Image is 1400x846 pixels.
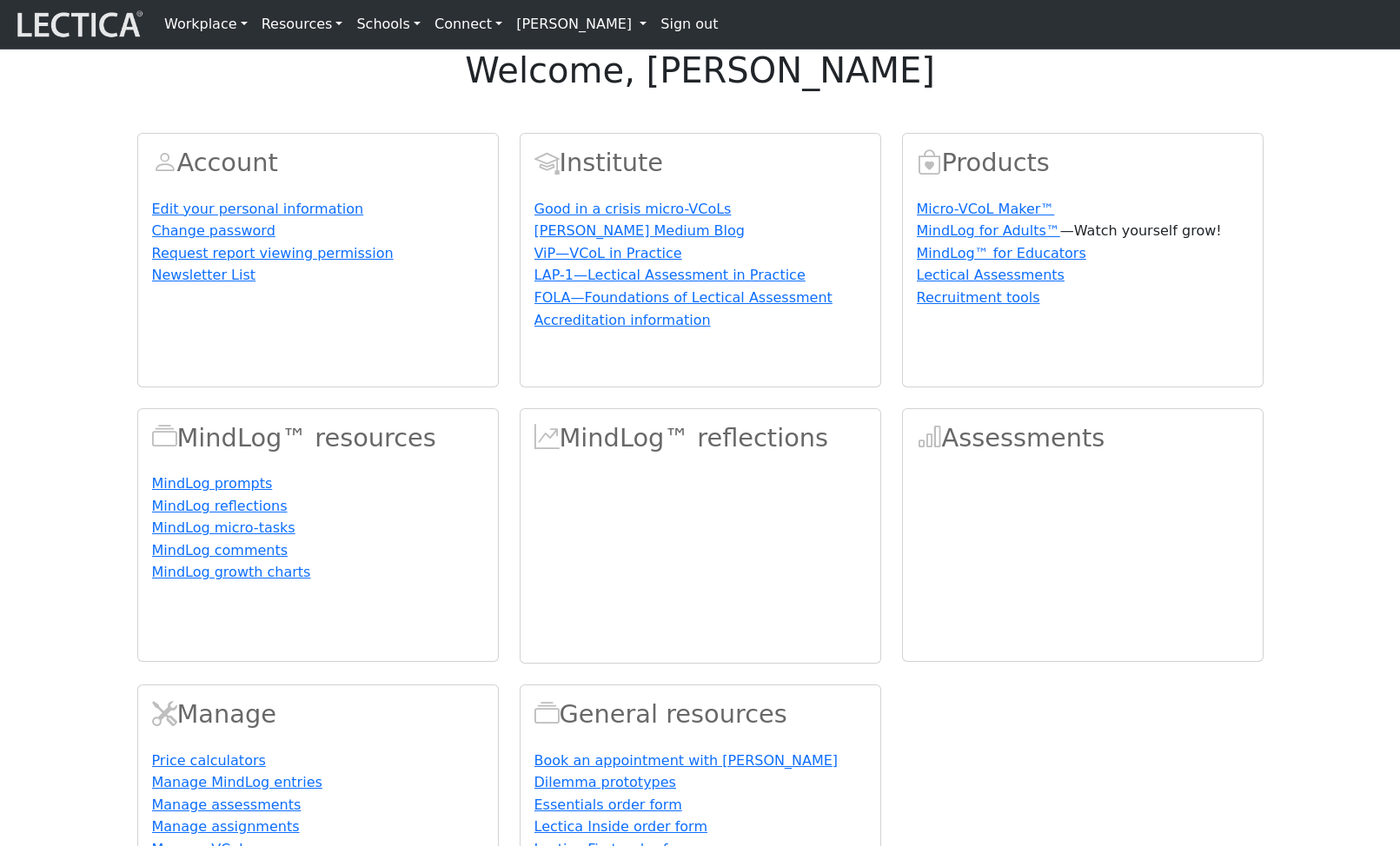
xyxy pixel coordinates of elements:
[152,423,177,453] span: MindLog™ resources
[157,7,255,42] a: Workplace
[152,564,311,580] a: MindLog growth charts
[534,699,866,730] h2: General resources
[152,796,302,813] a: Manage assessments
[152,699,177,729] span: Manage
[152,542,289,558] a: MindLog comments
[152,148,484,178] h2: Account
[152,201,364,217] a: Edit your personal information
[152,498,288,514] a: MindLog reflections
[509,7,654,42] a: [PERSON_NAME]
[152,519,295,536] a: MindLog micro-tasks
[654,7,725,42] a: Sign out
[917,289,1040,306] a: Recruitment tools
[917,221,1249,241] p: —Watch yourself grow!
[534,222,745,239] a: [PERSON_NAME] Medium Blog
[534,796,682,813] a: Essentials order form
[534,423,866,453] h2: MindLog™ reflections
[428,7,509,42] a: Connect
[534,312,711,328] a: Accreditation information
[534,148,560,177] span: Account
[917,245,1086,261] a: MindLog™ for Educators
[152,752,266,769] a: Price calculators
[152,245,394,261] a: Request report viewing permission
[13,8,143,41] img: lecticalive
[534,201,732,217] a: Good in a crisis micro-VCoLs
[152,148,177,177] span: Account
[917,148,942,177] span: Products
[534,245,682,261] a: ViP—VCoL in Practice
[534,752,839,769] a: Book an appointment with [PERSON_NAME]
[349,7,428,42] a: Schools
[917,423,942,453] span: Assessments
[534,267,806,283] a: LAP-1—Lectical Assessment in Practice
[534,774,676,790] a: Dilemma prototypes
[534,699,560,729] span: Resources
[534,148,866,178] h2: Institute
[917,201,1055,217] a: Micro-VCoL Maker™
[917,423,1249,453] h2: Assessments
[534,289,833,306] a: FOLA—Foundations of Lectical Assessment
[917,267,1065,283] a: Lectical Assessments
[152,222,275,239] a: Change password
[152,267,256,283] a: Newsletter List
[917,148,1249,178] h2: Products
[255,7,350,42] a: Resources
[152,818,300,835] a: Manage assignments
[152,699,484,730] h2: Manage
[152,423,484,453] h2: MindLog™ resources
[152,774,322,790] a: Manage MindLog entries
[917,222,1060,239] a: MindLog for Adults™
[534,818,707,835] a: Lectica Inside order form
[152,475,273,492] a: MindLog prompts
[534,423,560,453] span: MindLog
